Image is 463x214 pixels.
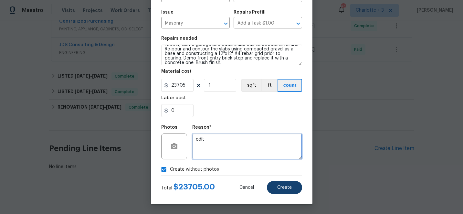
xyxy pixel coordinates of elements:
[174,183,215,191] span: $ 23705.00
[221,19,230,28] button: Open
[192,125,211,130] h5: Reason*
[161,10,174,15] h5: Issue
[161,125,177,130] h5: Photos
[267,181,302,194] button: Create
[161,45,302,65] textarea: 1230sf, demo garage and patio slabs due to structural failure. Re-pour and contour the slabs usin...
[241,79,261,92] button: sqft
[277,185,292,190] span: Create
[161,96,186,100] h5: Labor cost
[261,79,278,92] button: ft
[229,181,264,194] button: Cancel
[278,79,302,92] button: count
[234,10,266,15] h5: Repairs Prefill
[161,69,192,74] h5: Material cost
[170,166,219,173] span: Create without photos
[239,185,254,190] span: Cancel
[192,134,302,159] textarea: edit
[294,19,303,28] button: Open
[161,184,215,191] div: Total
[161,36,197,41] h5: Repairs needed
